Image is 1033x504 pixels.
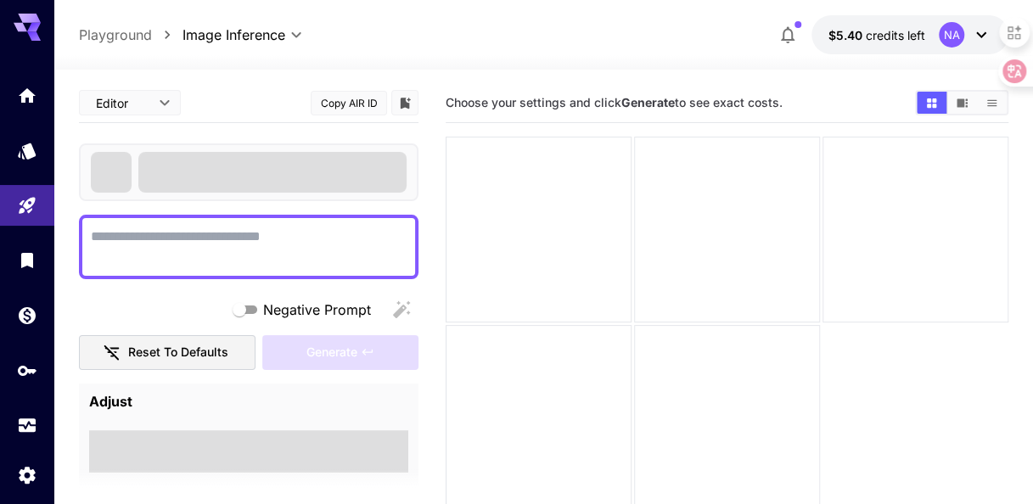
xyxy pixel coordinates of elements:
span: Choose your settings and click to see exact costs. [446,95,783,109]
nav: breadcrumb [79,25,182,45]
span: $5.40 [828,28,866,42]
button: Show images in list view [977,92,1007,114]
div: $5.39526 [828,26,925,44]
div: Show images in grid viewShow images in video viewShow images in list view [915,90,1008,115]
button: Reset to defaults [79,335,255,370]
span: Negative Prompt [263,300,371,320]
a: Playground [79,25,152,45]
div: Please fill the prompt [262,335,418,370]
div: Playground [17,195,37,216]
span: Image Inference [182,25,285,45]
button: $5.39526NA [811,15,1008,54]
button: Show images in video view [947,92,977,114]
h4: Adjust [89,394,408,411]
button: Show images in grid view [917,92,946,114]
div: Settings [17,464,37,485]
div: Home [17,85,37,106]
button: Add to library [397,92,413,113]
div: API Keys [17,360,37,381]
div: Library [17,249,37,271]
div: NA [939,22,964,48]
div: Wallet [17,305,37,326]
span: Editor [96,94,149,112]
div: Models [17,140,37,161]
button: Copy AIR ID [311,91,387,115]
span: credits left [866,28,925,42]
b: Generate [621,95,675,109]
div: Usage [17,415,37,436]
